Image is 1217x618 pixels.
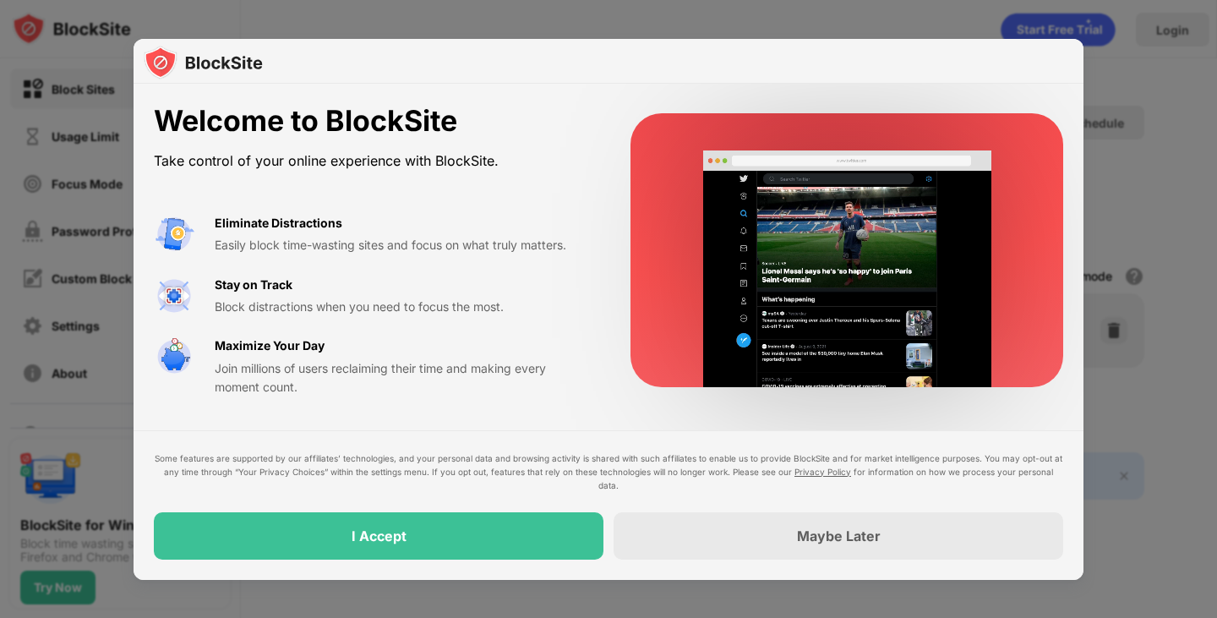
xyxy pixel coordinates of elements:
div: Maybe Later [797,528,881,544]
img: value-focus.svg [154,276,194,316]
div: Join millions of users reclaiming their time and making every moment count. [215,359,590,397]
div: Eliminate Distractions [215,214,342,232]
div: I Accept [352,528,407,544]
a: Privacy Policy [794,467,851,477]
div: Take control of your online experience with BlockSite. [154,149,590,173]
img: logo-blocksite.svg [144,46,263,79]
div: Stay on Track [215,276,292,294]
img: value-safe-time.svg [154,336,194,377]
img: value-avoid-distractions.svg [154,214,194,254]
div: Some features are supported by our affiliates’ technologies, and your personal data and browsing ... [154,451,1063,492]
div: Maximize Your Day [215,336,325,355]
div: Easily block time-wasting sites and focus on what truly matters. [215,236,590,254]
div: Welcome to BlockSite [154,104,590,139]
div: Block distractions when you need to focus the most. [215,298,590,316]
